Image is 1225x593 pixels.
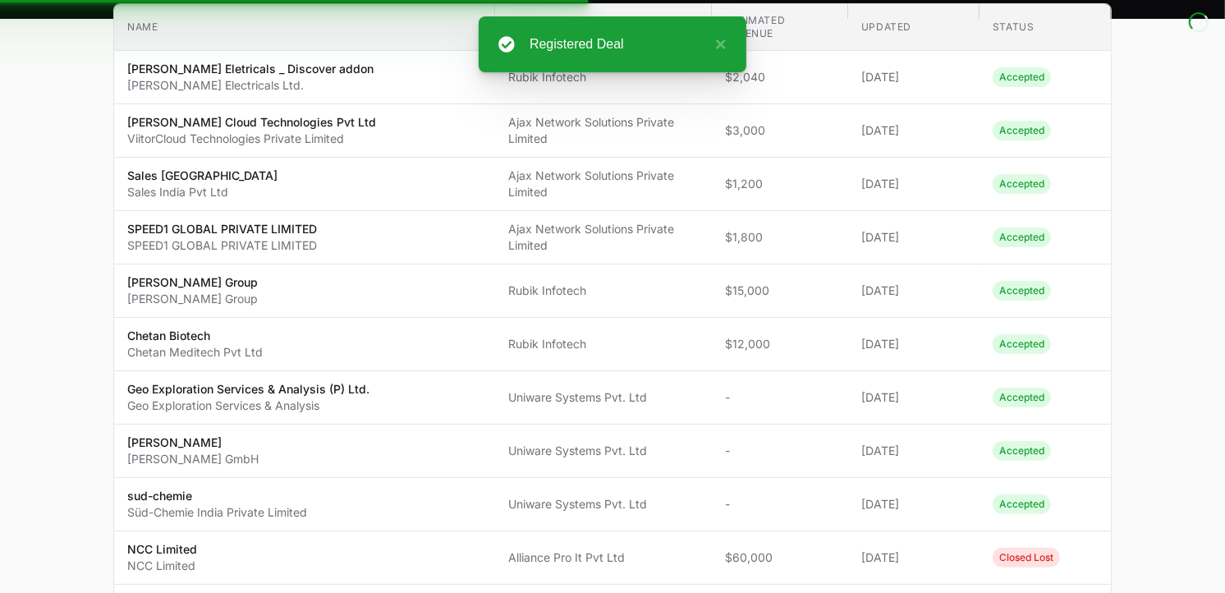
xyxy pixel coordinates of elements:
span: [DATE] [861,496,966,513]
span: - [725,496,835,513]
span: Rubik Infotech [508,283,699,299]
p: ViitorCloud Technologies Private Limited [127,131,376,147]
span: Rubik Infotech [508,336,699,352]
span: [DATE] [861,176,966,192]
p: Süd-Chemie India Private Limited [127,504,307,521]
span: [DATE] [861,69,966,85]
p: [PERSON_NAME] Electricals Ltd. [127,77,374,94]
span: Ajax Network Solutions Private Limited [508,221,699,254]
p: SPEED1 GLOBAL PRIVATE LIMITED [127,237,317,254]
p: NCC Limited [127,541,197,558]
span: Rubik Infotech [508,69,699,85]
span: $1,800 [725,229,835,246]
span: [DATE] [861,229,966,246]
span: [DATE] [861,283,966,299]
span: $12,000 [725,336,835,352]
span: Alliance Pro It Pvt Ltd [508,549,699,566]
span: - [725,443,835,459]
p: Geo Exploration Services & Analysis [127,398,369,414]
p: [PERSON_NAME] Cloud Technologies Pvt Ltd [127,114,376,131]
p: Sales [GEOGRAPHIC_DATA] [127,168,278,184]
p: [PERSON_NAME] [127,434,259,451]
p: [PERSON_NAME] Group [127,291,258,307]
th: Partner [495,4,712,51]
span: Ajax Network Solutions Private Limited [508,168,699,200]
span: $2,040 [725,69,835,85]
span: $1,200 [725,176,835,192]
p: Chetan Biotech [127,328,263,344]
p: [PERSON_NAME] Eletricals _ Discover addon [127,61,374,77]
span: $60,000 [725,549,835,566]
span: [DATE] [861,389,966,406]
div: Registered Deal [530,34,707,54]
span: [DATE] [861,549,966,566]
span: - [725,389,835,406]
p: Sales India Pvt Ltd [127,184,278,200]
span: [DATE] [861,336,966,352]
span: Ajax Network Solutions Private Limited [508,114,699,147]
span: Uniware Systems Pvt. Ltd [508,496,699,513]
p: [PERSON_NAME] Group [127,274,258,291]
th: Status [980,4,1111,51]
p: Geo Exploration Services & Analysis (P) Ltd. [127,381,369,398]
p: SPEED1 GLOBAL PRIVATE LIMITED [127,221,317,237]
p: [PERSON_NAME] GmbH [127,451,259,467]
span: $15,000 [725,283,835,299]
th: Name [114,4,495,51]
span: Uniware Systems Pvt. Ltd [508,443,699,459]
span: Uniware Systems Pvt. Ltd [508,389,699,406]
th: Updated [848,4,980,51]
span: [DATE] [861,443,966,459]
p: NCC Limited [127,558,197,574]
p: sud-chemie [127,488,307,504]
button: close [707,34,727,54]
span: [DATE] [861,122,966,139]
span: $3,000 [725,122,835,139]
th: Estimated revenue [712,4,848,51]
p: Chetan Meditech Pvt Ltd [127,344,263,361]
